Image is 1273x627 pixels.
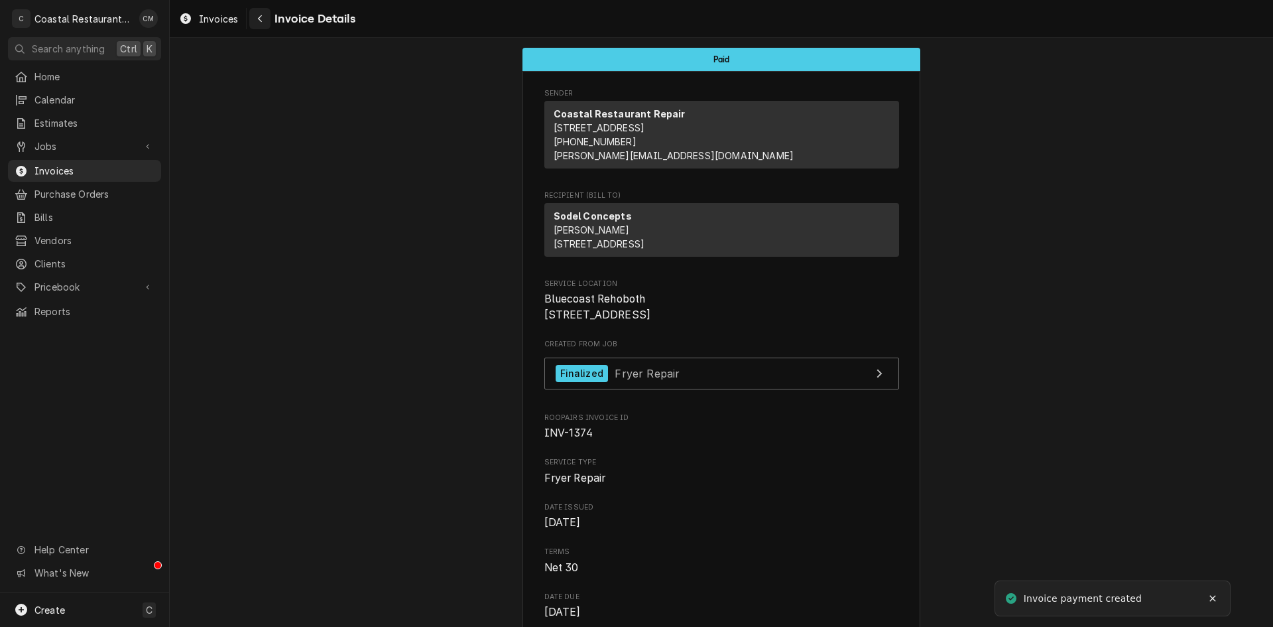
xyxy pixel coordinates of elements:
[544,88,899,174] div: Invoice Sender
[8,112,161,134] a: Estimates
[8,66,161,88] a: Home
[32,42,105,56] span: Search anything
[544,339,899,350] span: Created From Job
[271,10,355,28] span: Invoice Details
[554,224,645,249] span: [PERSON_NAME] [STREET_ADDRESS]
[139,9,158,28] div: Chad McMaster's Avatar
[544,457,899,486] div: Service Type
[544,203,899,262] div: Recipient (Bill To)
[544,547,899,575] div: Terms
[8,183,161,205] a: Purchase Orders
[544,413,899,423] span: Roopairs Invoice ID
[544,279,899,289] span: Service Location
[554,136,636,147] a: [PHONE_NUMBER]
[34,93,154,107] span: Calendar
[544,604,899,620] span: Date Due
[544,358,899,390] a: View Job
[522,48,920,71] div: Status
[8,135,161,157] a: Go to Jobs
[544,457,899,468] span: Service Type
[554,122,645,133] span: [STREET_ADDRESS]
[34,139,135,153] span: Jobs
[34,257,154,271] span: Clients
[8,206,161,228] a: Bills
[8,539,161,561] a: Go to Help Center
[554,108,686,119] strong: Coastal Restaurant Repair
[34,305,154,318] span: Reports
[8,276,161,298] a: Go to Pricebook
[8,37,161,60] button: Search anythingCtrlK
[544,203,899,257] div: Recipient (Bill To)
[8,562,161,584] a: Go to What's New
[544,339,899,396] div: Created From Job
[8,230,161,251] a: Vendors
[139,9,158,28] div: CM
[34,116,154,130] span: Estimates
[544,606,581,618] span: [DATE]
[544,190,899,263] div: Invoice Recipient
[544,293,651,321] span: Bluecoast Rehoboth [STREET_ADDRESS]
[8,89,161,111] a: Calendar
[34,566,153,580] span: What's New
[544,472,606,484] span: Fryer Repair
[8,301,161,322] a: Reports
[120,42,137,56] span: Ctrl
[544,279,899,323] div: Service Location
[556,365,608,383] div: Finalized
[34,187,154,201] span: Purchase Orders
[544,425,899,441] span: Roopairs Invoice ID
[34,234,154,247] span: Vendors
[8,253,161,275] a: Clients
[199,12,238,26] span: Invoices
[544,101,899,174] div: Sender
[34,210,154,224] span: Bills
[615,366,680,380] span: Fryer Repair
[146,603,152,617] span: C
[544,516,581,529] span: [DATE]
[713,55,730,64] span: Paid
[544,561,579,574] span: Net 30
[544,413,899,441] div: Roopairs Invoice ID
[544,547,899,557] span: Terms
[544,515,899,531] span: Date Issued
[12,9,30,28] div: C
[544,560,899,576] span: Terms
[544,291,899,322] span: Service Location
[544,190,899,201] span: Recipient (Bill To)
[544,88,899,99] span: Sender
[34,543,153,557] span: Help Center
[249,8,271,29] button: Navigate back
[544,427,593,439] span: INV-1374
[34,70,154,84] span: Home
[34,604,65,616] span: Create
[544,502,899,513] span: Date Issued
[34,164,154,178] span: Invoices
[554,210,632,222] strong: Sodel Concepts
[544,592,899,602] span: Date Due
[174,8,243,30] a: Invoices
[8,160,161,182] a: Invoices
[544,101,899,169] div: Sender
[147,42,152,56] span: K
[34,12,132,26] div: Coastal Restaurant Repair
[554,150,794,161] a: [PERSON_NAME][EMAIL_ADDRESS][DOMAIN_NAME]
[34,280,135,294] span: Pricebook
[544,592,899,620] div: Date Due
[1024,592,1144,606] div: Invoice payment created
[544,470,899,486] span: Service Type
[544,502,899,531] div: Date Issued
